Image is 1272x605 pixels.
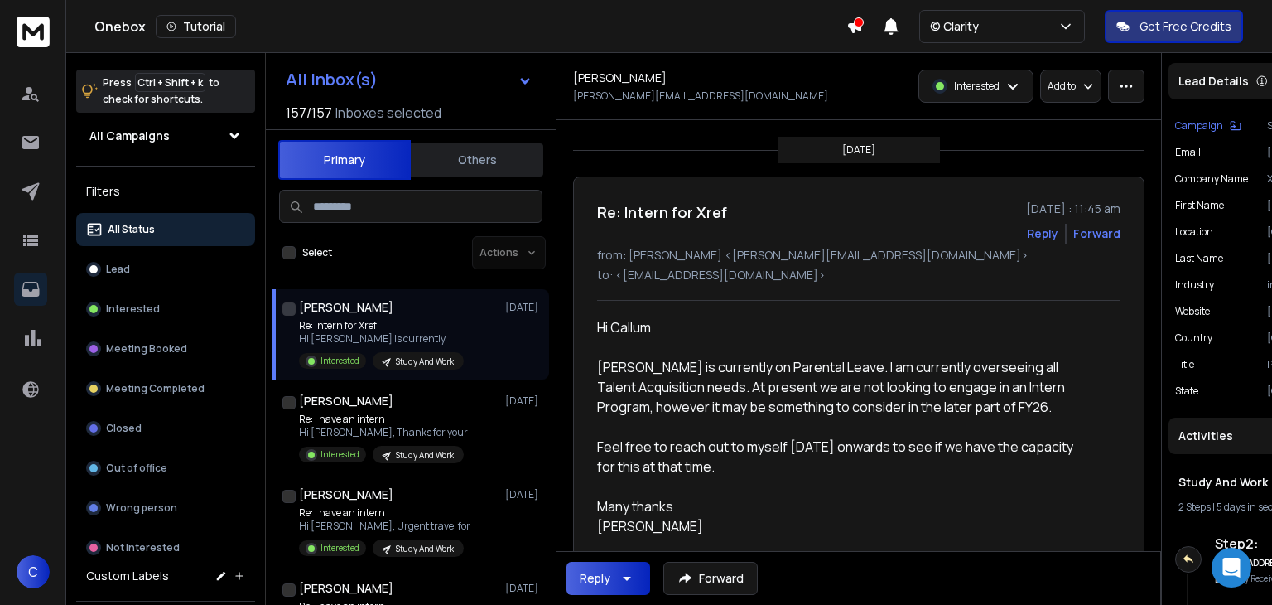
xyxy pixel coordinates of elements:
[1175,146,1201,159] p: Email
[1175,332,1212,345] p: Country
[106,501,177,515] p: Wrong person
[954,80,1000,93] p: Interested
[580,570,610,587] div: Reply
[1175,225,1213,239] p: location
[299,332,464,346] p: Hi [PERSON_NAME] is currently
[597,247,1120,264] p: from: [PERSON_NAME] <[PERSON_NAME][EMAIL_ADDRESS][DOMAIN_NAME]>
[278,140,411,180] button: Primary
[1105,10,1243,43] button: Get Free Credits
[106,462,167,475] p: Out of office
[156,15,236,38] button: Tutorial
[396,356,454,368] p: Study And Work
[1175,252,1223,265] p: Last Name
[597,516,1081,536] div: [PERSON_NAME]
[1175,278,1214,292] p: industry
[597,317,1081,337] div: Hi Callum
[597,496,1081,516] div: Many thanks
[1048,80,1076,93] p: Add to
[76,180,255,203] h3: Filters
[597,437,1081,477] div: Feel free to reach out to myself [DATE] onwards to see if we have the capacity for this at that t...
[299,393,393,409] h1: [PERSON_NAME]
[299,580,393,597] h1: [PERSON_NAME]
[302,246,332,259] label: Select
[597,357,1081,417] div: [PERSON_NAME] is currently on Parental Leave. I am currently overseeing all Talent Acquisition ne...
[1175,199,1224,212] p: First Name
[86,568,169,584] h3: Custom Labels
[1073,225,1120,242] div: Forward
[106,342,187,356] p: Meeting Booked
[505,488,542,501] p: [DATE]
[1175,172,1248,186] p: Company Name
[505,394,542,408] p: [DATE]
[76,119,255,152] button: All Campaigns
[76,213,255,246] button: All Status
[1175,358,1194,371] p: title
[320,355,359,367] p: Interested
[299,486,393,503] h1: [PERSON_NAME]
[573,90,828,103] p: [PERSON_NAME][EMAIL_ADDRESS][DOMAIN_NAME]
[320,542,359,554] p: Interested
[76,372,255,405] button: Meeting Completed
[505,582,542,595] p: [DATE]
[106,422,142,435] p: Closed
[286,103,332,123] span: 157 / 157
[597,201,727,224] h1: Re: Intern for Xref
[842,143,875,157] p: [DATE]
[930,18,985,35] p: © Clarity
[106,541,180,554] p: Not Interested
[272,63,546,96] button: All Inbox(s)
[89,128,170,144] h1: All Campaigns
[108,223,155,236] p: All Status
[17,555,50,588] button: C
[1027,225,1058,242] button: Reply
[597,267,1120,283] p: to: <[EMAIL_ADDRESS][DOMAIN_NAME]>
[299,520,470,533] p: Hi [PERSON_NAME], Urgent travel for
[76,452,255,485] button: Out of office
[286,71,378,88] h1: All Inbox(s)
[94,15,846,38] div: Onebox
[1178,500,1211,514] span: 2 Steps
[76,253,255,286] button: Lead
[299,319,464,332] p: Re: Intern for Xref
[1212,548,1251,588] div: Open Intercom Messenger
[76,491,255,525] button: Wrong person
[566,562,650,595] button: Reply
[76,412,255,445] button: Closed
[320,448,359,461] p: Interested
[76,531,255,564] button: Not Interested
[76,293,255,326] button: Interested
[299,506,470,520] p: Re: I have an intern
[299,426,468,439] p: Hi [PERSON_NAME], Thanks for your
[335,103,441,123] h3: Inboxes selected
[106,382,205,395] p: Meeting Completed
[396,449,454,462] p: Study And Work
[1175,305,1210,318] p: website
[135,73,205,92] span: Ctrl + Shift + k
[299,413,468,426] p: Re: I have an intern
[663,562,758,595] button: Forward
[411,142,543,178] button: Others
[103,75,219,108] p: Press to check for shortcuts.
[1139,18,1231,35] p: Get Free Credits
[106,302,160,316] p: Interested
[1026,201,1120,217] p: [DATE] : 11:45 am
[396,543,454,555] p: Study And Work
[1175,119,1223,133] p: Campaign
[505,301,542,314] p: [DATE]
[299,299,393,316] h1: [PERSON_NAME]
[1175,385,1198,398] p: State
[1178,73,1249,90] p: Lead Details
[1175,119,1241,133] button: Campaign
[106,263,130,276] p: Lead
[76,332,255,365] button: Meeting Booked
[573,70,667,86] h1: [PERSON_NAME]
